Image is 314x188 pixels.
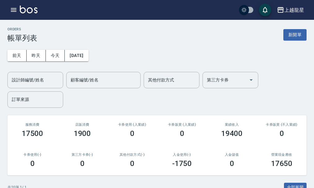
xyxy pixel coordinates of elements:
[7,50,27,61] button: 前天
[284,6,304,14] div: 上越龍星
[164,153,199,157] h2: 入金使用(-)
[7,34,37,42] h3: 帳單列表
[27,50,46,61] button: 昨天
[283,29,307,41] button: 新開單
[7,27,37,31] h2: ORDERS
[30,159,35,168] h3: 0
[65,123,100,127] h2: 店販消費
[80,159,85,168] h3: 0
[115,123,150,127] h2: 卡券使用 (入業績)
[46,50,65,61] button: 今天
[65,50,88,61] button: [DATE]
[230,159,234,168] h3: 0
[22,129,43,138] h3: 17500
[15,153,50,157] h2: 卡券使用(-)
[271,159,293,168] h3: 17650
[130,129,134,138] h3: 0
[280,129,284,138] h3: 0
[164,123,199,127] h2: 卡券販賣 (入業績)
[115,153,150,157] h2: 其他付款方式(-)
[130,159,134,168] h3: 0
[246,75,256,85] button: Open
[264,153,299,157] h2: 營業現金應收
[172,159,192,168] h3: -1750
[274,4,307,16] button: 上越龍星
[283,32,307,37] a: 新開單
[15,123,50,127] h3: 服務消費
[264,123,299,127] h2: 卡券販賣 (不入業績)
[20,6,37,13] img: Logo
[259,4,271,16] button: save
[214,123,249,127] h2: 業績收入
[65,153,100,157] h2: 第三方卡券(-)
[221,129,243,138] h3: 19400
[180,129,184,138] h3: 0
[214,153,249,157] h2: 入金儲值
[74,129,91,138] h3: 1900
